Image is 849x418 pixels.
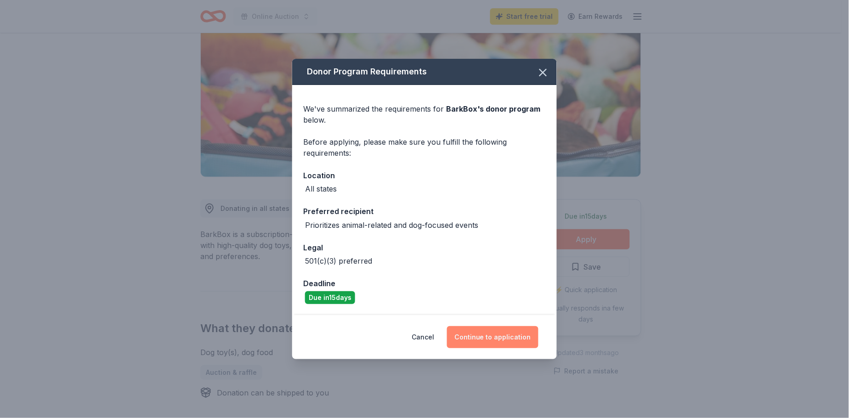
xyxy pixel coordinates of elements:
div: Donor Program Requirements [292,59,557,85]
div: Legal [303,242,546,254]
div: Deadline [303,277,546,289]
div: 501(c)(3) preferred [305,255,372,266]
div: Location [303,169,546,181]
div: All states [305,183,337,194]
button: Cancel [412,326,434,348]
div: Due in 15 days [305,291,355,304]
div: Prioritizes animal-related and dog-focused events [305,220,478,231]
button: Continue to application [447,326,538,348]
div: Before applying, please make sure you fulfill the following requirements: [303,136,546,158]
div: We've summarized the requirements for below. [303,103,546,125]
span: BarkBox 's donor program [446,104,541,113]
div: Preferred recipient [303,205,546,217]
